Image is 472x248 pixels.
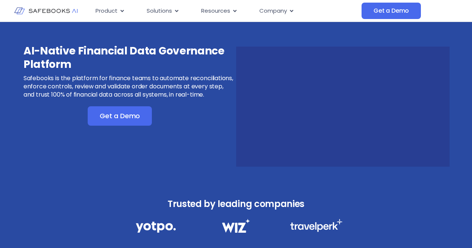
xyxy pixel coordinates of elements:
nav: Menu [90,4,362,18]
img: Financial Data Governance 2 [218,219,253,233]
h3: AI-Native Financial Data Governance Platform [24,44,235,71]
div: Menu Toggle [90,4,362,18]
img: Financial Data Governance 3 [290,219,343,232]
span: Get a Demo [100,112,140,120]
span: Solutions [147,7,172,15]
img: Financial Data Governance 1 [136,219,176,235]
p: Safebooks is the platform for finance teams to automate reconciliations, enforce controls, review... [24,74,235,99]
h3: Trusted by leading companies [119,197,353,211]
a: Get a Demo [362,3,421,19]
a: Get a Demo [88,106,152,126]
span: Resources [201,7,230,15]
span: Get a Demo [373,7,409,15]
span: Product [96,7,118,15]
span: Company [259,7,287,15]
